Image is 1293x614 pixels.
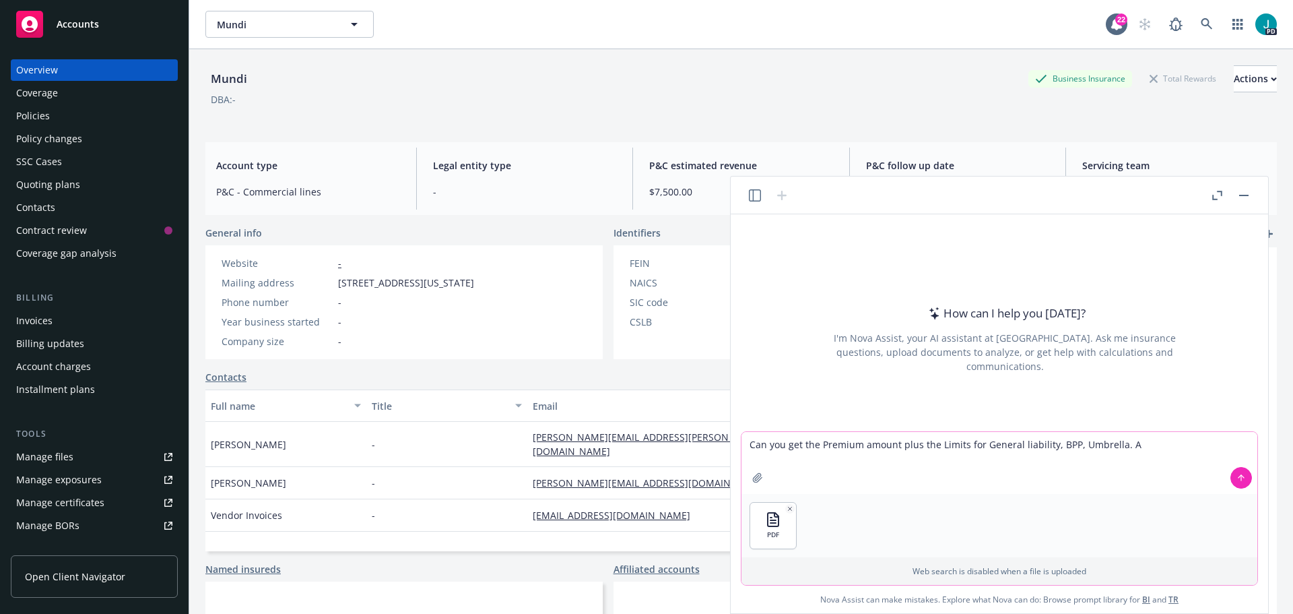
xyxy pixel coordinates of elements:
div: Business Insurance [1028,70,1132,87]
div: Installment plans [16,379,95,400]
div: Title [372,399,507,413]
span: Mundi [217,18,333,32]
div: Quoting plans [16,174,80,195]
a: SSC Cases [11,151,178,173]
button: Full name [205,390,366,422]
div: Actions [1234,66,1277,92]
a: Switch app [1224,11,1251,38]
span: P&C estimated revenue [649,158,833,173]
span: - [372,508,375,522]
div: Policy changes [16,128,82,150]
div: Total Rewards [1143,70,1223,87]
div: Full name [211,399,346,413]
span: [PERSON_NAME] [211,437,286,452]
a: Start snowing [1131,11,1158,38]
span: $7,500.00 [649,185,833,199]
a: Overview [11,59,178,81]
div: Invoices [16,310,53,332]
div: 22 [1115,13,1127,26]
span: [PERSON_NAME] [211,476,286,490]
div: Mundi [205,70,253,88]
button: Title [366,390,527,422]
a: TR [1168,594,1179,605]
span: PDF [767,530,779,539]
span: Vendor Invoices [211,508,282,522]
span: Servicing team [1082,158,1266,173]
a: Manage BORs [11,515,178,536]
a: Coverage gap analysis [11,243,178,264]
div: How can I help you [DATE]? [925,305,1086,322]
span: Identifiers [614,226,661,240]
div: SSC Cases [16,151,62,173]
a: Contract review [11,220,178,241]
a: Installment plans [11,379,178,400]
a: Coverage [11,82,178,104]
a: [PERSON_NAME][EMAIL_ADDRESS][PERSON_NAME][DOMAIN_NAME] [533,431,764,458]
a: Contacts [11,197,178,218]
span: General info [205,226,262,240]
div: Manage certificates [16,492,104,514]
button: Email [527,390,795,422]
div: Manage BORs [16,515,79,536]
a: Search [1193,11,1220,38]
p: Web search is disabled when a file is uploaded [750,565,1249,577]
textarea: Can you get the Premium amount plus the Limits for General liability, BPP, Umbrella. A [741,432,1257,494]
div: Policies [16,105,50,127]
div: Coverage gap analysis [16,243,117,264]
span: - [338,334,341,348]
button: Mundi [205,11,374,38]
a: Affiliated accounts [614,562,700,576]
a: Billing updates [11,333,178,355]
div: Mailing address [222,276,333,290]
a: add [1261,226,1277,242]
div: Summary of insurance [16,538,119,559]
div: Tools [11,427,178,441]
div: CSLB [630,315,741,329]
span: Open Client Navigator [25,570,125,584]
div: Manage files [16,446,73,468]
div: Contacts [16,197,55,218]
div: Website [222,256,333,270]
span: P&C follow up date [866,158,1050,173]
div: Manage exposures [16,469,102,491]
div: Billing [11,291,178,305]
a: Summary of insurance [11,538,178,559]
div: Phone number [222,295,333,309]
a: Policy changes [11,128,178,150]
span: - [338,315,341,329]
button: PDF [750,503,796,549]
a: Manage certificates [11,492,178,514]
div: Year business started [222,315,333,329]
span: Legal entity type [433,158,617,173]
div: Billing updates [16,333,84,355]
div: DBA: - [211,92,236,106]
a: Account charges [11,356,178,377]
span: Account type [216,158,400,173]
span: - [372,437,375,452]
button: Actions [1234,65,1277,92]
div: Coverage [16,82,58,104]
a: Manage files [11,446,178,468]
div: I'm Nova Assist, your AI assistant at [GEOGRAPHIC_DATA]. Ask me insurance questions, upload docum... [816,331,1194,373]
a: Contacts [205,370,246,384]
div: Company size [222,334,333,348]
a: Named insureds [205,562,281,576]
span: - [433,185,617,199]
div: Email [533,399,775,413]
a: BI [1142,594,1150,605]
a: - [338,257,341,270]
span: - [338,295,341,309]
a: Invoices [11,310,178,332]
a: Report a Bug [1162,11,1189,38]
div: FEIN [630,256,741,270]
div: Contract review [16,220,87,241]
a: Policies [11,105,178,127]
a: Manage exposures [11,469,178,491]
a: [PERSON_NAME][EMAIL_ADDRESS][DOMAIN_NAME] [533,477,776,489]
span: Accounts [57,19,99,30]
a: Accounts [11,5,178,43]
span: P&C - Commercial lines [216,185,400,199]
span: Nova Assist can make mistakes. Explore what Nova can do: Browse prompt library for and [820,586,1179,613]
a: [EMAIL_ADDRESS][DOMAIN_NAME] [533,509,701,522]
